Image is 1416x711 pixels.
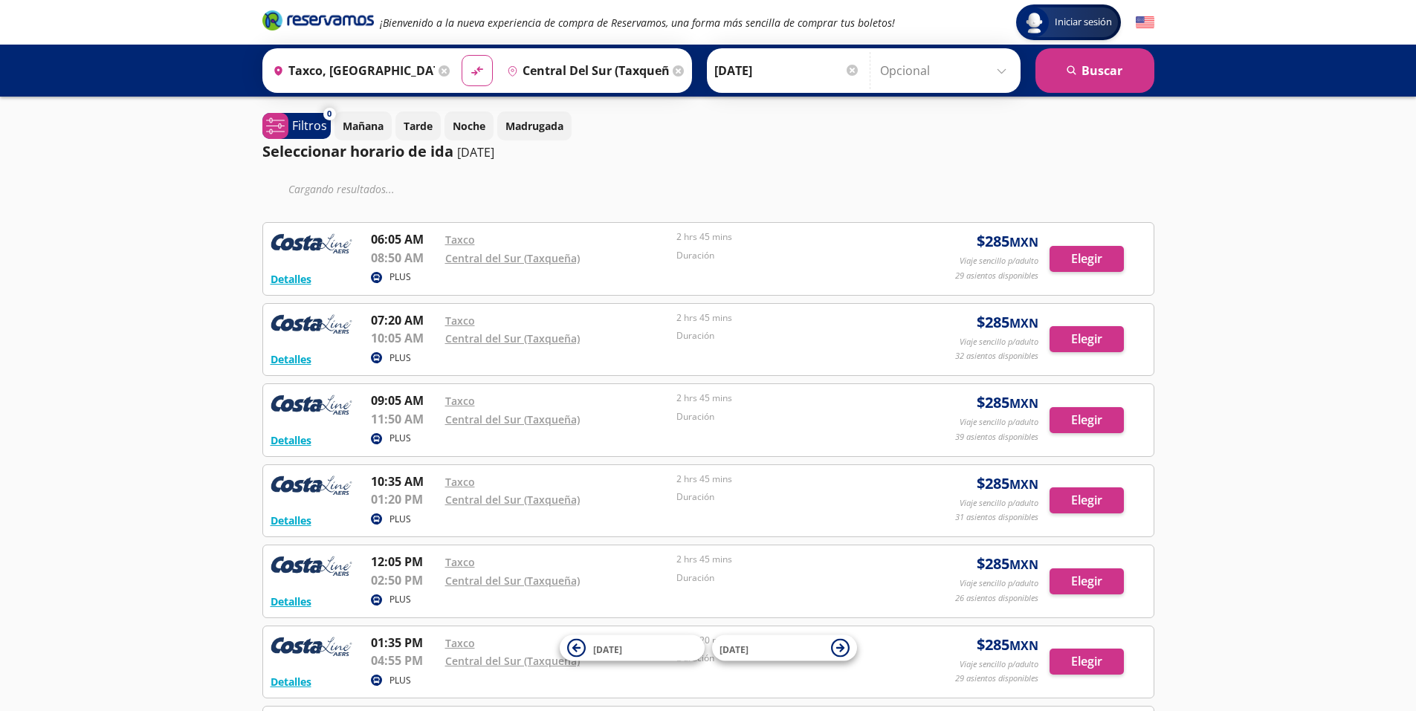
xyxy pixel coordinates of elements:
em: ¡Bienvenido a la nueva experiencia de compra de Reservamos, una forma más sencilla de comprar tus... [380,16,895,30]
p: Viaje sencillo p/adulto [960,497,1038,510]
p: Duración [676,249,901,262]
p: 10:05 AM [371,329,438,347]
button: Madrugada [497,111,572,140]
p: Viaje sencillo p/adulto [960,577,1038,590]
p: Mañana [343,118,384,134]
button: [DATE] [560,635,705,661]
button: Elegir [1050,326,1124,352]
button: Noche [444,111,494,140]
a: Taxco [445,233,475,247]
small: MXN [1009,556,1038,573]
p: PLUS [389,513,411,526]
p: Tarde [404,118,433,134]
img: RESERVAMOS [271,230,352,260]
a: Taxco [445,475,475,489]
p: 06:05 AM [371,230,438,248]
button: Detalles [271,674,311,689]
button: Elegir [1050,246,1124,272]
a: Brand Logo [262,9,374,36]
button: Detalles [271,513,311,528]
p: 31 asientos disponibles [955,511,1038,524]
a: Taxco [445,636,475,650]
p: Noche [453,118,485,134]
p: 09:05 AM [371,392,438,409]
p: 2 hrs 45 mins [676,311,901,325]
p: 3 hrs 20 mins [676,634,901,647]
a: Central del Sur (Taxqueña) [445,654,580,668]
p: Duración [676,410,901,423]
span: $ 285 [977,634,1038,656]
input: Elegir Fecha [714,52,860,89]
p: 01:20 PM [371,490,438,508]
p: Duración [676,490,901,504]
small: MXN [1009,637,1038,654]
button: Tarde [395,111,441,140]
span: Iniciar sesión [1049,15,1118,30]
input: Buscar Destino [501,52,669,89]
img: RESERVAMOS [271,392,352,421]
p: Filtros [292,117,327,134]
p: 04:55 PM [371,652,438,669]
button: English [1136,13,1154,32]
small: MXN [1009,315,1038,331]
p: Duración [676,329,901,342]
span: [DATE] [593,643,622,655]
p: 07:20 AM [371,311,438,329]
small: MXN [1009,476,1038,493]
p: 29 asientos disponibles [955,672,1038,685]
p: PLUS [389,593,411,606]
input: Opcional [880,52,1013,89]
p: PLUS [389,674,411,687]
span: $ 285 [977,553,1038,575]
p: Madrugada [505,118,563,134]
a: Central del Sur (Taxqueña) [445,493,580,507]
a: Central del Sur (Taxqueña) [445,574,580,588]
button: Elegir [1050,487,1124,513]
span: [DATE] [720,643,749,655]
a: Central del Sur (Taxqueña) [445,251,580,265]
p: 12:05 PM [371,553,438,571]
img: RESERVAMOS [271,473,352,502]
p: 32 asientos disponibles [955,350,1038,363]
button: Elegir [1050,649,1124,675]
p: 39 asientos disponibles [955,431,1038,444]
span: $ 285 [977,473,1038,495]
button: Detalles [271,351,311,367]
a: Taxco [445,394,475,408]
p: PLUS [389,270,411,284]
a: Taxco [445,555,475,569]
button: Buscar [1035,48,1154,93]
span: $ 285 [977,230,1038,253]
p: Viaje sencillo p/adulto [960,658,1038,671]
a: Central del Sur (Taxqueña) [445,412,580,426]
small: MXN [1009,234,1038,250]
p: 01:35 PM [371,634,438,652]
button: Mañana [334,111,392,140]
p: 11:50 AM [371,410,438,428]
p: 2 hrs 45 mins [676,230,901,244]
button: Detalles [271,594,311,609]
span: $ 285 [977,392,1038,414]
p: 2 hrs 45 mins [676,473,901,486]
span: 0 [327,108,332,120]
button: Detalles [271,432,311,448]
a: Central del Sur (Taxqueña) [445,331,580,345]
p: [DATE] [457,143,494,161]
small: MXN [1009,395,1038,412]
img: RESERVAMOS [271,553,352,582]
button: 0Filtros [262,113,331,139]
p: 29 asientos disponibles [955,270,1038,282]
button: [DATE] [712,635,857,661]
span: $ 285 [977,311,1038,334]
i: Brand Logo [262,9,374,31]
p: Viaje sencillo p/adulto [960,255,1038,267]
input: Buscar Origen [267,52,435,89]
img: RESERVAMOS [271,634,352,663]
img: RESERVAMOS [271,311,352,341]
p: 02:50 PM [371,571,438,589]
p: 2 hrs 45 mins [676,392,901,405]
p: Duración [676,571,901,585]
p: 10:35 AM [371,473,438,490]
p: Viaje sencillo p/adulto [960,336,1038,348]
p: PLUS [389,432,411,445]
